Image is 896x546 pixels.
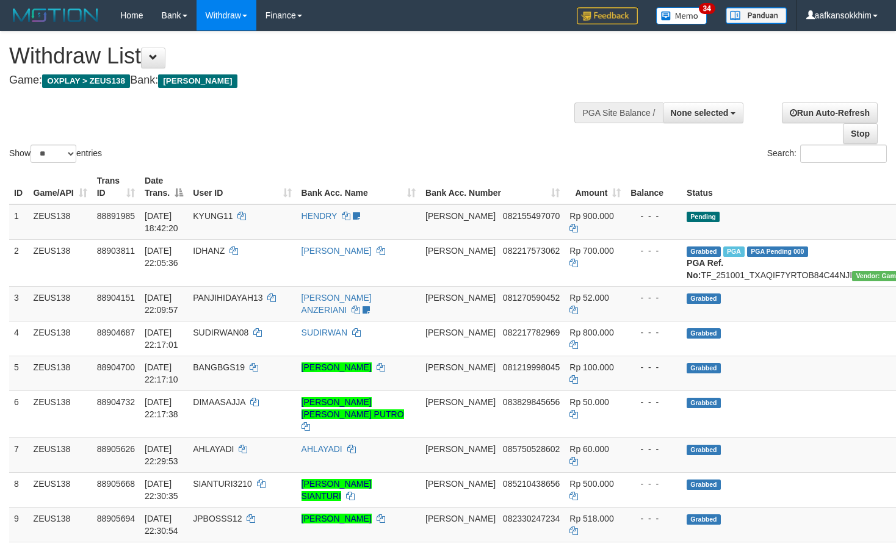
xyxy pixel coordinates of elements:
[671,108,729,118] span: None selected
[302,246,372,256] a: [PERSON_NAME]
[9,170,29,204] th: ID
[29,356,92,390] td: ZEUS138
[302,293,372,315] a: [PERSON_NAME] ANZERIANI
[687,246,721,257] span: Grabbed
[97,514,135,523] span: 88905694
[29,390,92,437] td: ZEUS138
[31,145,76,163] select: Showentries
[29,507,92,542] td: ZEUS138
[145,397,178,419] span: [DATE] 22:17:38
[145,246,178,268] span: [DATE] 22:05:36
[569,514,613,523] span: Rp 518.000
[687,212,720,222] span: Pending
[503,397,560,407] span: Copy 083829845656 to clipboard
[193,246,225,256] span: IDHANZ
[425,479,496,489] span: [PERSON_NAME]
[158,74,237,88] span: [PERSON_NAME]
[656,7,707,24] img: Button%20Memo.svg
[699,3,715,14] span: 34
[503,479,560,489] span: Copy 085210438656 to clipboard
[687,514,721,525] span: Grabbed
[193,514,242,523] span: JPBOSSS12
[663,102,744,123] button: None selected
[503,362,560,372] span: Copy 081219998045 to clipboard
[425,293,496,303] span: [PERSON_NAME]
[97,444,135,454] span: 88905626
[574,102,662,123] div: PGA Site Balance /
[503,328,560,337] span: Copy 082217782969 to clipboard
[630,512,677,525] div: - - -
[9,437,29,472] td: 7
[421,170,565,204] th: Bank Acc. Number: activate to sort column ascending
[503,514,560,523] span: Copy 082330247234 to clipboard
[747,246,808,257] span: PGA Pending
[9,6,102,24] img: MOTION_logo.png
[569,293,609,303] span: Rp 52.000
[503,444,560,454] span: Copy 085750528602 to clipboard
[630,292,677,304] div: - - -
[92,170,140,204] th: Trans ID: activate to sort column ascending
[97,479,135,489] span: 88905668
[145,479,178,501] span: [DATE] 22:30:35
[630,478,677,490] div: - - -
[29,170,92,204] th: Game/API: activate to sort column ascending
[302,444,342,454] a: AHLAYADI
[9,145,102,163] label: Show entries
[193,362,245,372] span: BANGBGS19
[626,170,682,204] th: Balance
[630,326,677,339] div: - - -
[569,362,613,372] span: Rp 100.000
[687,398,721,408] span: Grabbed
[97,293,135,303] span: 88904151
[193,293,262,303] span: PANJIHIDAYAH13
[9,286,29,321] td: 3
[9,390,29,437] td: 6
[140,170,188,204] th: Date Trans.: activate to sort column descending
[687,258,723,280] b: PGA Ref. No:
[425,397,496,407] span: [PERSON_NAME]
[193,328,248,337] span: SUDIRWAN08
[42,74,130,88] span: OXPLAY > ZEUS138
[9,321,29,356] td: 4
[9,74,585,87] h4: Game: Bank:
[145,514,178,536] span: [DATE] 22:30:54
[29,437,92,472] td: ZEUS138
[800,145,887,163] input: Search:
[297,170,421,204] th: Bank Acc. Name: activate to sort column ascending
[503,293,560,303] span: Copy 081270590452 to clipboard
[687,363,721,373] span: Grabbed
[503,246,560,256] span: Copy 082217573062 to clipboard
[569,246,613,256] span: Rp 700.000
[97,211,135,221] span: 88891985
[425,246,496,256] span: [PERSON_NAME]
[29,472,92,507] td: ZEUS138
[687,328,721,339] span: Grabbed
[145,328,178,350] span: [DATE] 22:17:01
[302,211,338,221] a: HENDRY
[630,396,677,408] div: - - -
[9,472,29,507] td: 8
[29,286,92,321] td: ZEUS138
[302,514,372,523] a: [PERSON_NAME]
[302,362,372,372] a: [PERSON_NAME]
[97,246,135,256] span: 88903811
[97,397,135,407] span: 88904732
[425,514,496,523] span: [PERSON_NAME]
[565,170,626,204] th: Amount: activate to sort column ascending
[630,210,677,222] div: - - -
[687,293,721,304] span: Grabbed
[425,211,496,221] span: [PERSON_NAME]
[687,480,721,490] span: Grabbed
[193,444,234,454] span: AHLAYADI
[577,7,638,24] img: Feedback.jpg
[9,239,29,286] td: 2
[630,361,677,373] div: - - -
[569,479,613,489] span: Rp 500.000
[782,102,878,123] a: Run Auto-Refresh
[9,356,29,390] td: 5
[723,246,745,257] span: Marked by aafchomsokheang
[145,444,178,466] span: [DATE] 22:29:53
[425,328,496,337] span: [PERSON_NAME]
[193,211,233,221] span: KYUNG11
[503,211,560,221] span: Copy 082155497070 to clipboard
